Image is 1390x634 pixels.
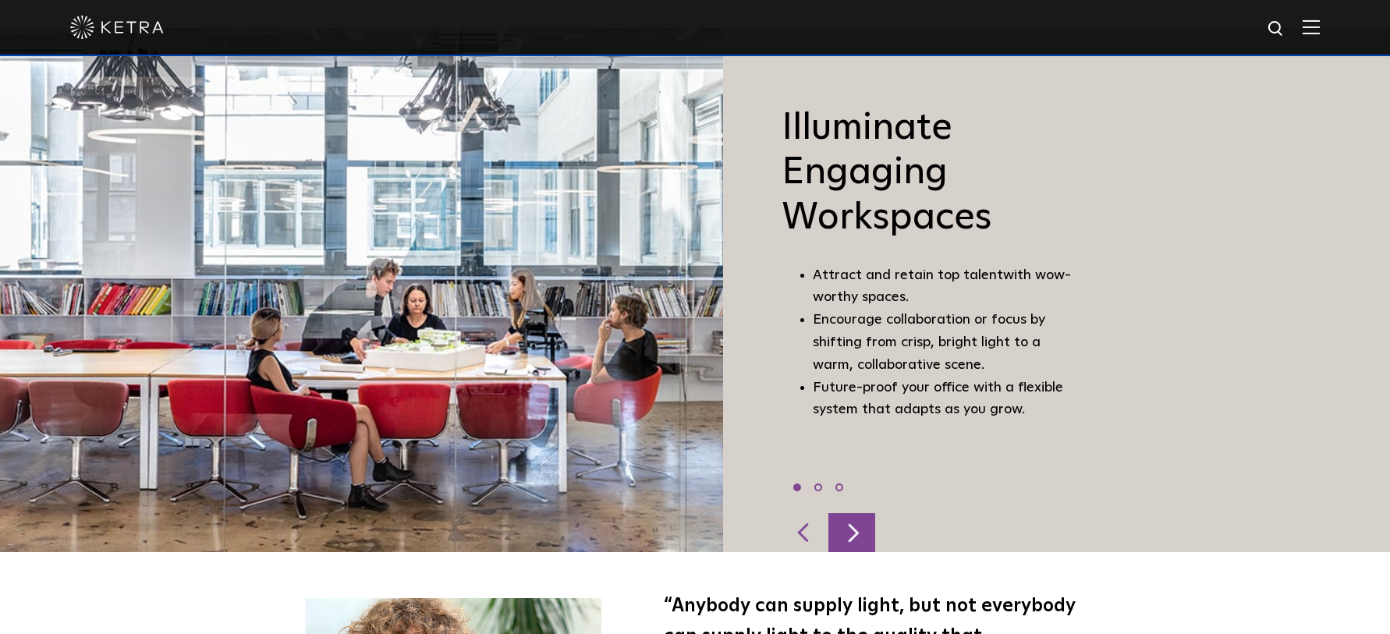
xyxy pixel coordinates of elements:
[782,106,1074,241] h3: Illuminate Engaging Workspaces
[70,16,164,39] img: ketra-logo-2019-white
[1303,19,1320,34] img: Hamburger%20Nav.svg
[813,268,1071,305] span: with wow-worthy spaces.
[813,381,970,395] span: Future-proof your office
[1267,19,1286,39] img: search icon
[813,313,1027,327] span: Encourage collaboration or focus
[813,381,1063,417] span: with a flexible system that adapts as you grow.
[813,268,1003,282] span: Attract and retain top talent
[813,313,1045,372] span: by shifting from crisp, bright light to a warm, collaborative scene.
